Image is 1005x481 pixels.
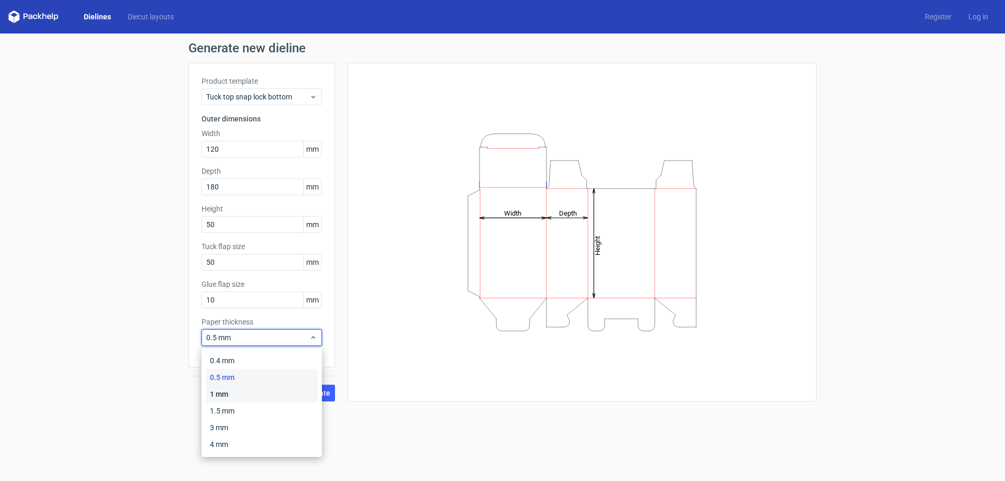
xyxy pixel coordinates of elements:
div: 4 mm [206,436,318,453]
div: 1 mm [206,386,318,402]
div: 3 mm [206,419,318,436]
label: Tuck flap size [202,241,322,252]
span: 0.5 mm [206,332,309,343]
label: Product template [202,76,322,86]
h1: Generate new dieline [188,42,817,54]
h3: Outer dimensions [202,114,322,124]
label: Width [202,128,322,139]
span: mm [303,254,321,270]
span: mm [303,141,321,157]
label: Depth [202,166,322,176]
tspan: Height [594,236,601,255]
label: Glue flap size [202,279,322,289]
span: mm [303,179,321,195]
div: 0.5 mm [206,369,318,386]
a: Diecut layouts [119,12,182,22]
tspan: Depth [559,209,577,217]
div: 1.5 mm [206,402,318,419]
a: Log in [960,12,997,22]
span: mm [303,292,321,308]
tspan: Width [504,209,521,217]
span: mm [303,217,321,232]
a: Dielines [75,12,119,22]
label: Height [202,204,322,214]
span: Tuck top snap lock bottom [206,92,309,102]
div: 0.4 mm [206,352,318,369]
a: Register [917,12,960,22]
label: Paper thickness [202,317,322,327]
